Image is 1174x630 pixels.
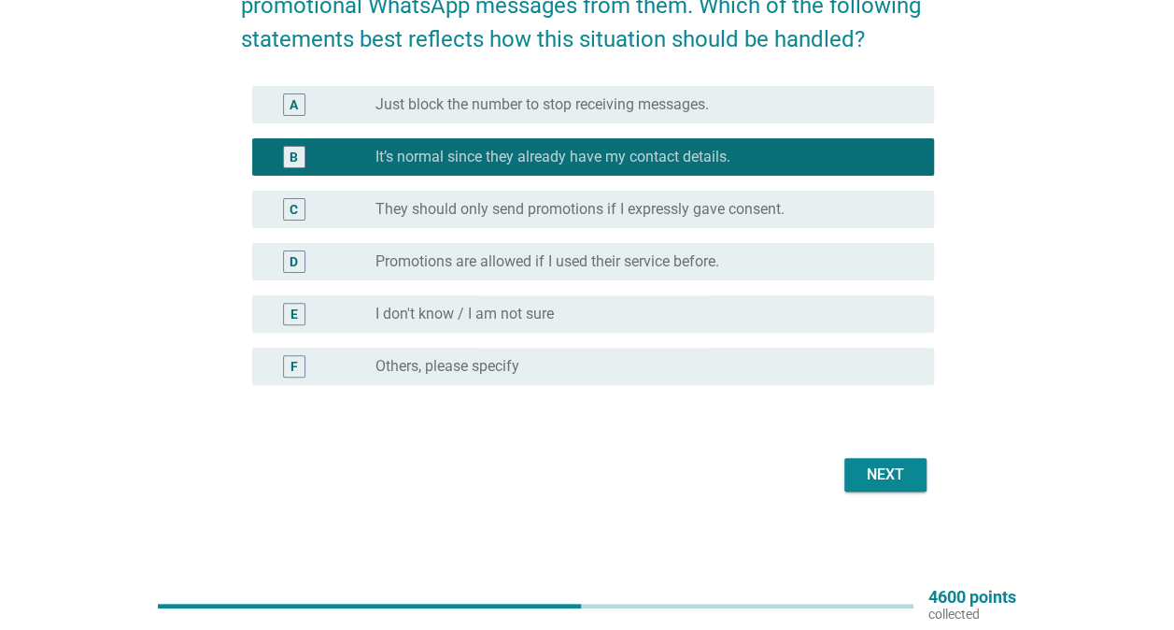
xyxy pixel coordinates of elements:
div: C [290,200,298,220]
label: It’s normal since they already have my contact details. [375,148,730,166]
div: B [290,148,298,167]
label: Others, please specify [375,357,519,376]
button: Next [844,458,926,492]
p: 4600 points [928,589,1016,606]
label: I don't know / I am not sure [375,305,554,323]
div: D [290,252,298,272]
label: They should only send promotions if I expressly gave consent. [375,200,785,219]
div: Next [859,464,912,486]
div: E [290,305,298,324]
div: F [290,357,298,377]
div: A [290,95,298,115]
p: collected [928,606,1016,623]
label: Just block the number to stop receiving messages. [375,95,709,114]
label: Promotions are allowed if I used their service before. [375,252,719,271]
